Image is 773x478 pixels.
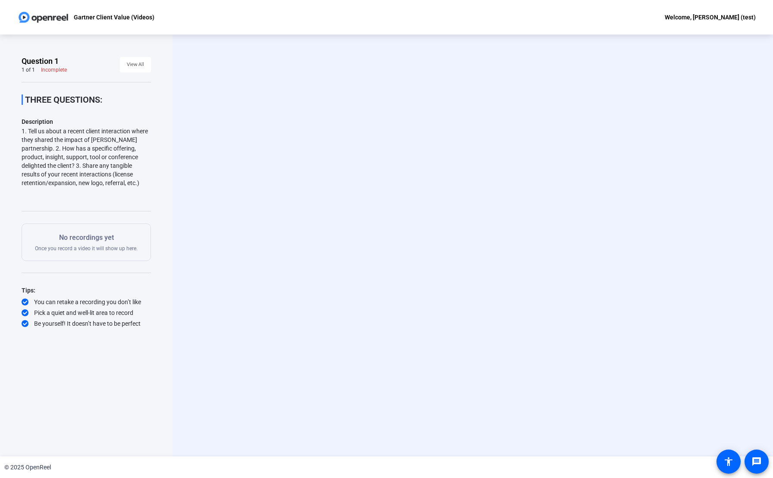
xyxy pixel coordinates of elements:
div: Incomplete [41,66,67,73]
mat-icon: message [751,456,762,467]
p: No recordings yet [35,233,138,243]
img: OpenReel logo [17,9,69,26]
span: Question 1 [22,56,59,66]
div: Pick a quiet and well-lit area to record [22,308,151,317]
mat-icon: accessibility [723,456,734,467]
div: 1 of 1 [22,66,35,73]
button: View All [120,57,151,72]
p: THREE QUESTIONS: [25,94,151,105]
div: Welcome, [PERSON_NAME] (test) [665,12,756,22]
p: Gartner Client Value (Videos) [74,12,154,22]
span: View All [127,58,144,71]
p: Description [22,116,151,127]
div: Be yourself! It doesn’t have to be perfect [22,319,151,328]
div: Tips: [22,285,151,296]
div: 1. Tell us about a recent client interaction where they shared the impact of [PERSON_NAME] partne... [22,127,151,187]
div: © 2025 OpenReel [4,463,51,472]
div: Once you record a video it will show up here. [35,233,138,252]
div: You can retake a recording you don’t like [22,298,151,306]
